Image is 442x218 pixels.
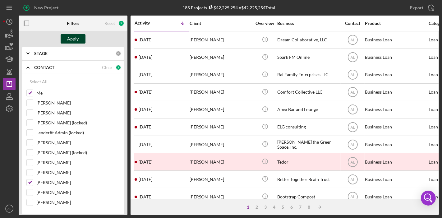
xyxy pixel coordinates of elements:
div: Business Loan [365,154,427,170]
div: $42,225,254 [207,5,238,10]
div: Open Intercom Messenger [421,191,436,206]
div: [PERSON_NAME] [190,67,252,83]
text: AL [350,142,355,147]
div: 7 [296,205,305,210]
div: Product [365,21,427,26]
text: AL [350,108,355,112]
div: [PERSON_NAME] [190,136,252,153]
div: Comfort Collective LLC [277,84,339,100]
div: Business Loan [365,49,427,66]
text: AL [350,90,355,95]
text: AL [350,55,355,60]
button: Apply [61,34,85,44]
b: Filters [67,21,79,26]
div: Rai Family Enterprises LLC [277,67,339,83]
b: CONTACT [34,65,54,70]
time: 2025-07-24 17:29 [139,142,152,147]
div: Better Together Brain Trust [277,171,339,188]
div: Business Loan [365,84,427,100]
div: [PERSON_NAME] [190,119,252,135]
time: 2025-08-28 22:34 [139,72,152,77]
div: [PERSON_NAME] the Green Space, Inc. [277,136,339,153]
div: Business Loan [365,67,427,83]
time: 2025-07-18 20:11 [139,160,152,165]
text: AL [350,160,355,164]
div: [PERSON_NAME] [190,49,252,66]
div: [PERSON_NAME] [190,171,252,188]
div: Reset [104,21,115,26]
text: AL [350,195,355,199]
button: AL [3,202,16,215]
button: Export [404,2,439,14]
label: [PERSON_NAME] [36,189,120,196]
text: AL [350,73,355,77]
div: Business Loan [365,32,427,48]
div: 3 [118,20,124,26]
div: 185 Projects • $42,225,254 Total [182,5,275,10]
div: [PERSON_NAME] [190,101,252,118]
div: 3 [261,205,270,210]
div: Business Loan [365,188,427,205]
label: [PERSON_NAME] [36,100,120,106]
div: 5 [279,205,287,210]
div: [PERSON_NAME] [190,188,252,205]
time: 2025-09-02 23:18 [139,55,152,60]
div: Business [277,21,339,26]
time: 2025-09-04 01:13 [139,37,152,42]
label: [PERSON_NAME] [36,140,120,146]
time: 2025-08-22 15:50 [139,107,152,112]
div: Overview [253,21,277,26]
b: STAGE [34,51,48,56]
div: Dream Collaborative, LLC [277,32,339,48]
div: [PERSON_NAME] [190,154,252,170]
div: Spark FM Online [277,49,339,66]
time: 2025-08-25 03:40 [139,90,152,95]
label: [PERSON_NAME] [36,179,120,186]
text: AL [7,207,11,211]
div: 1 [244,205,252,210]
div: Apex Bar and Lounge [277,101,339,118]
label: [PERSON_NAME] (locked) [36,150,120,156]
div: Clear [102,65,113,70]
text: AL [350,38,355,42]
div: Contact [341,21,364,26]
time: 2025-08-11 18:32 [139,124,152,129]
label: [PERSON_NAME] [36,169,120,176]
div: [PERSON_NAME] [190,84,252,100]
div: New Project [34,2,58,14]
label: [PERSON_NAME] [36,199,120,206]
button: New Project [19,2,65,14]
div: Client [190,21,252,26]
button: Select All [26,76,51,88]
div: Tedor [277,154,339,170]
div: Apply [67,34,79,44]
div: Business Loan [365,119,427,135]
div: 2 [252,205,261,210]
time: 2025-07-16 14:22 [139,177,152,182]
div: Business Loan [365,136,427,153]
label: [PERSON_NAME] [36,110,120,116]
div: 4 [270,205,279,210]
div: Bootstrap Compost [277,188,339,205]
div: 0 [116,51,121,56]
text: AL [350,125,355,129]
div: Business Loan [365,171,427,188]
label: [PERSON_NAME] [36,160,120,166]
div: Export [410,2,423,14]
div: 2 [116,65,121,70]
text: AL [350,177,355,182]
div: Business Loan [365,101,427,118]
time: 2025-07-09 02:23 [139,194,152,199]
div: 8 [305,205,313,210]
label: Me [36,90,120,96]
div: 6 [287,205,296,210]
div: [PERSON_NAME] [190,32,252,48]
label: [PERSON_NAME] (locked) [36,120,120,126]
label: Lenderfit Admin (locked) [36,130,120,136]
div: Activity [135,21,162,26]
div: ELG consulting [277,119,339,135]
div: Select All [30,76,48,88]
